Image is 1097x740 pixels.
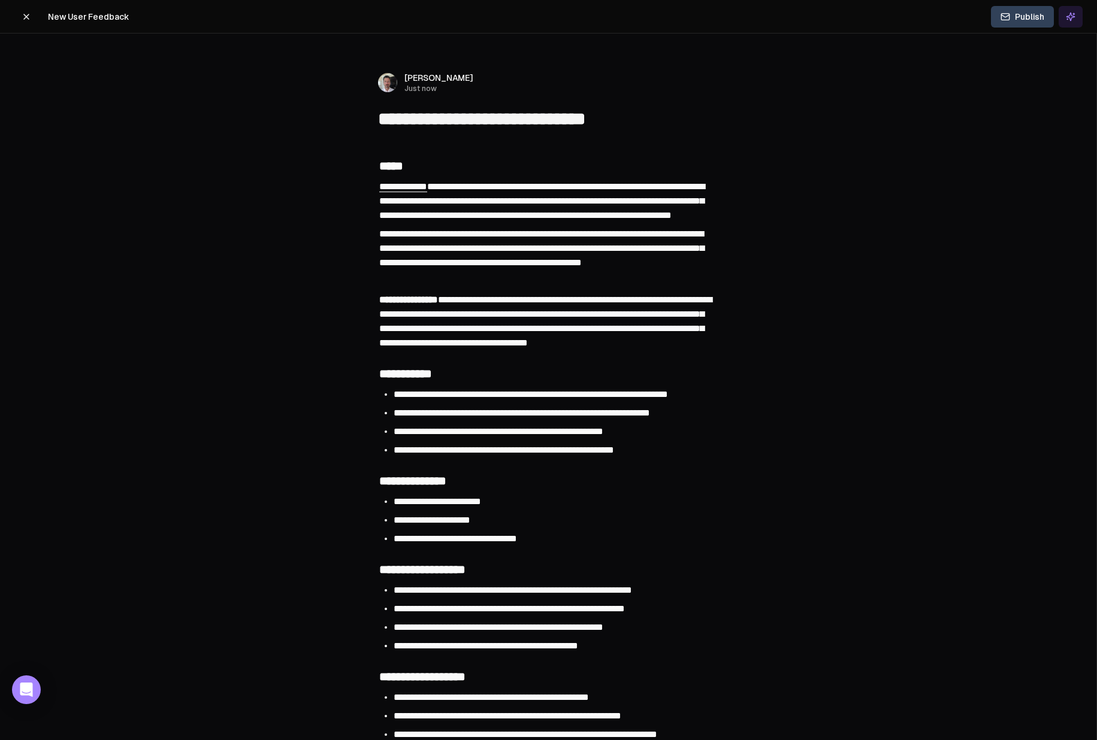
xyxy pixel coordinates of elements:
span: Just now [404,84,473,93]
button: Publish [991,6,1054,28]
span: [PERSON_NAME] [404,72,473,84]
img: _image [378,73,397,92]
div: Open Intercom Messenger [12,675,41,704]
span: New User Feedback [48,11,129,23]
